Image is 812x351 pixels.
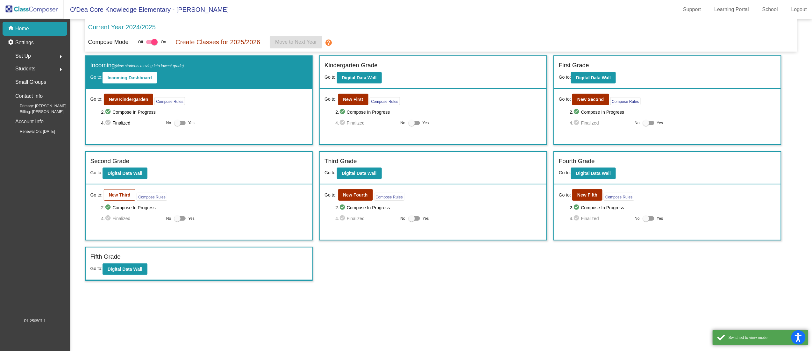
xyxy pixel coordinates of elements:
[101,204,308,211] span: 2. Compose In Progress
[401,216,405,221] span: No
[571,168,616,179] button: Digital Data Wall
[103,263,147,275] button: Digital Data Wall
[324,157,357,166] label: Third Grade
[188,119,195,127] span: Yes
[337,72,382,83] button: Digital Data Wall
[635,216,640,221] span: No
[105,119,112,127] mat-icon: check_circle
[88,22,156,32] p: Current Year 2024/2025
[108,267,142,272] b: Digital Data Wall
[570,204,776,211] span: 2. Compose In Progress
[138,39,143,45] span: Off
[335,204,542,211] span: 2. Compose In Progress
[757,4,783,15] a: School
[103,168,147,179] button: Digital Data Wall
[15,92,43,101] p: Contact Info
[343,97,363,102] b: New First
[423,215,429,222] span: Yes
[64,4,229,15] span: O'Dea Core Knowledge Elementary - [PERSON_NAME]
[109,192,131,197] b: New Third
[101,215,163,222] span: 4. Finalized
[324,170,337,175] span: Go to:
[10,129,55,134] span: Renewal On: [DATE]
[57,66,65,73] mat-icon: arrow_right
[104,94,153,105] button: New Kindergarden
[57,53,65,61] mat-icon: arrow_right
[604,193,634,201] button: Compose Rules
[342,171,377,176] b: Digital Data Wall
[577,192,597,197] b: New Fifth
[559,170,571,175] span: Go to:
[572,94,609,105] button: New Second
[559,157,595,166] label: Fourth Grade
[335,108,542,116] span: 2. Compose In Progress
[90,157,130,166] label: Second Grade
[101,108,308,116] span: 2. Compose In Progress
[572,189,602,201] button: New Fifth
[8,25,15,32] mat-icon: home
[88,38,129,47] p: Compose Mode
[104,189,136,201] button: New Third
[342,75,377,80] b: Digital Data Wall
[105,108,112,116] mat-icon: check_circle
[90,266,103,271] span: Go to:
[90,96,103,103] span: Go to:
[105,204,112,211] mat-icon: check_circle
[109,97,148,102] b: New Kindergarden
[610,97,641,105] button: Compose Rules
[188,215,195,222] span: Yes
[635,120,640,126] span: No
[325,39,332,47] mat-icon: help
[559,61,589,70] label: First Grade
[709,4,754,15] a: Learning Portal
[573,215,581,222] mat-icon: check_circle
[101,119,163,127] span: 4. Finalized
[573,108,581,116] mat-icon: check_circle
[337,168,382,179] button: Digital Data Wall
[339,215,347,222] mat-icon: check_circle
[108,171,142,176] b: Digital Data Wall
[559,96,571,103] span: Go to:
[570,119,631,127] span: 4. Finalized
[10,103,67,109] span: Primary: [PERSON_NAME]
[577,97,604,102] b: New Second
[103,72,157,83] button: Incoming Dashboard
[576,171,611,176] b: Digital Data Wall
[15,78,46,87] p: Small Groups
[90,75,103,80] span: Go to:
[161,39,166,45] span: On
[559,192,571,198] span: Go to:
[175,37,260,47] p: Create Classes for 2025/2026
[10,109,63,115] span: Billing: [PERSON_NAME]
[339,204,347,211] mat-icon: check_circle
[678,4,706,15] a: Support
[15,117,44,126] p: Account Info
[15,64,35,73] span: Students
[324,75,337,80] span: Go to:
[571,72,616,83] button: Digital Data Wall
[90,170,103,175] span: Go to:
[166,120,171,126] span: No
[154,97,185,105] button: Compose Rules
[335,119,397,127] span: 4. Finalized
[343,192,368,197] b: New Fourth
[338,94,368,105] button: New First
[339,119,347,127] mat-icon: check_circle
[338,189,373,201] button: New Fourth
[166,216,171,221] span: No
[324,192,337,198] span: Go to:
[15,52,31,61] span: Set Up
[335,215,397,222] span: 4. Finalized
[370,97,400,105] button: Compose Rules
[324,96,337,103] span: Go to:
[115,64,184,68] span: (New students moving into lowest grade)
[786,4,812,15] a: Logout
[90,61,184,70] label: Incoming
[137,193,167,201] button: Compose Rules
[401,120,405,126] span: No
[573,204,581,211] mat-icon: check_circle
[324,61,378,70] label: Kindergarten Grade
[15,25,29,32] p: Home
[90,192,103,198] span: Go to:
[570,108,776,116] span: 2. Compose In Progress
